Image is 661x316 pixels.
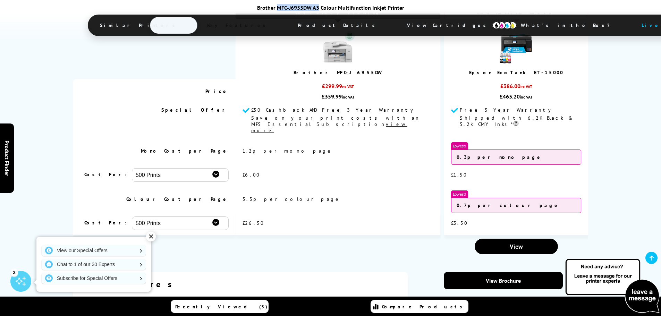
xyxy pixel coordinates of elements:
a: View our Special Offers [42,245,146,256]
span: inc VAT [520,94,533,100]
span: £26.50 [243,220,264,226]
a: Subscribe for Special Offers [42,273,146,284]
span: ex VAT [342,84,354,89]
div: 0.7p per colour page [451,198,581,213]
span: Cost For: [84,220,127,226]
a: View Brochure [444,272,563,289]
span: £50 Cashback AND Free 3 Year Warranty [251,107,418,113]
span: Compare Products [382,304,466,310]
span: £1.50 [451,172,467,178]
span: Special Offer [161,107,229,113]
a: Compare Products [371,300,468,313]
span: Key Features [197,17,280,34]
div: ✕ [146,232,156,241]
span: Price [205,88,229,94]
a: Chat to 1 of our 30 Experts [42,259,146,270]
div: £299.99 [243,83,433,93]
a: Epson EcoTank ET-15000 [469,69,563,76]
div: Key features [87,279,394,290]
img: Brother-MFC-J6955DW-Front-Main-Med.jpg [321,30,355,65]
span: Similar Printers [90,17,189,34]
u: view more [251,121,407,134]
img: Open Live Chat window [564,258,661,315]
span: Lowest! [451,142,468,150]
span: Recently Viewed (5) [175,304,268,310]
div: 0.3p per mono page [451,150,581,165]
span: Lowest! [451,190,468,198]
span: £3.50 [451,220,468,226]
div: £359.99 [243,93,433,100]
span: ex VAT [520,84,532,89]
span: 1.2p per mono page [243,148,333,154]
span: View Cartridges [397,16,503,34]
span: What’s in the Box? [510,17,627,34]
a: View [475,239,558,254]
span: inc VAT [342,94,355,100]
a: Recently Viewed (5) [171,300,269,313]
span: Colour Cost per Page [126,196,229,202]
span: Shipped with 6.2K Black & 5.2k CMY Inks* [460,115,570,127]
span: Cost For: [84,171,127,178]
span: Free 5 Year Warranty [460,107,556,113]
img: epson-et-15000-front-new-small.jpg [499,30,534,65]
a: Brother MFC-J6955DW [294,69,383,76]
span: Product Finder [3,140,10,176]
div: £463.20 [451,93,581,100]
div: Brother MFC-J6955DW A3 Colour Multifunction Inkjet Printer [88,4,574,11]
span: £6.00 [243,172,260,178]
div: £386.00 [451,83,581,93]
span: Mono Cost per Page [141,148,229,154]
span: 5.3p per colour page [243,196,341,202]
span: Product Details [287,17,389,34]
div: 2 [10,268,18,276]
span: Save on your print costs with an MPS Essential Subscription [251,115,420,134]
span: View [510,242,523,250]
img: cmyk-icon.svg [492,22,517,29]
